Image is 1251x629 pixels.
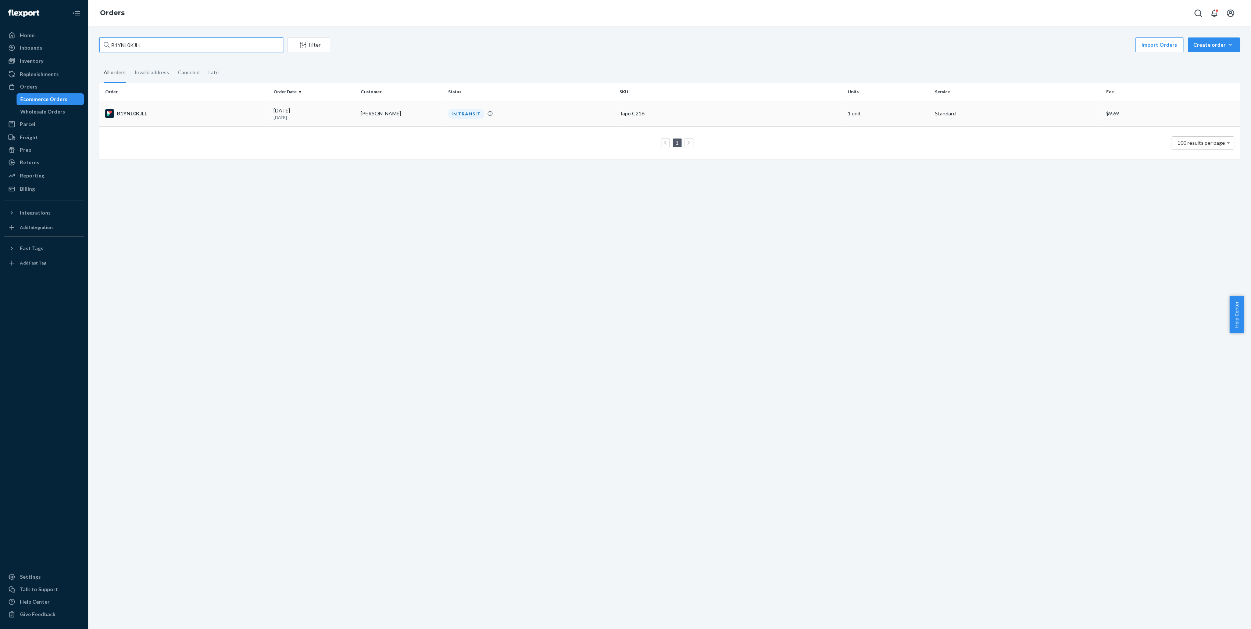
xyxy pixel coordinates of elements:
div: Filter [288,41,330,48]
button: Close Navigation [69,6,84,21]
th: Service [932,83,1103,101]
div: Add Integration [20,224,53,230]
div: Late [208,63,219,82]
div: Home [20,32,35,39]
div: Tapo C216 [619,110,842,117]
a: Settings [4,571,84,583]
div: Orders [20,83,37,90]
div: Inventory [20,57,43,65]
div: Ecommerce Orders [20,96,67,103]
div: Help Center [20,598,50,605]
a: Wholesale Orders [17,106,84,118]
button: Import Orders [1135,37,1183,52]
div: Wholesale Orders [20,108,65,115]
ol: breadcrumbs [94,3,131,24]
a: Prep [4,144,84,156]
a: Page 1 is your current page [674,140,680,146]
p: [DATE] [273,114,355,121]
img: Flexport logo [8,10,39,17]
a: Add Fast Tag [4,257,84,269]
a: Parcel [4,118,84,130]
span: 100 results per page [1177,140,1225,146]
button: Filter [287,37,330,52]
a: Home [4,29,84,41]
a: Replenishments [4,68,84,80]
div: Canceled [178,63,200,82]
button: Fast Tags [4,242,84,254]
a: Inbounds [4,42,84,54]
div: Settings [20,573,41,581]
a: Freight [4,132,84,143]
div: Integrations [20,209,51,216]
th: SKU [616,83,845,101]
div: Prep [20,146,31,154]
div: Billing [20,185,35,193]
p: Standard [935,110,1100,117]
th: Order [99,83,270,101]
button: Open account menu [1223,6,1238,21]
a: Orders [4,81,84,93]
th: Units [844,83,932,101]
button: Give Feedback [4,608,84,620]
td: [PERSON_NAME] [358,101,445,126]
td: $9.69 [1103,101,1240,126]
div: Fast Tags [20,245,43,252]
td: 1 unit [844,101,932,126]
div: Invalid address [135,63,169,82]
button: Create order [1188,37,1240,52]
a: Billing [4,183,84,195]
div: Talk to Support [20,586,58,593]
button: Open Search Box [1191,6,1205,21]
a: Reporting [4,170,84,181]
div: Reporting [20,172,44,179]
div: All orders [104,63,126,83]
button: Help Center [1229,296,1244,333]
input: Search orders [99,37,283,52]
a: Help Center [4,596,84,608]
div: [DATE] [273,107,355,121]
div: Give Feedback [20,611,56,618]
div: Parcel [20,121,35,128]
th: Status [445,83,616,101]
div: Replenishments [20,71,59,78]
a: Add Integration [4,222,84,233]
div: Create order [1193,41,1234,48]
a: Ecommerce Orders [17,93,84,105]
div: IN TRANSIT [448,109,484,119]
div: Freight [20,134,38,141]
th: Order Date [270,83,358,101]
a: Returns [4,157,84,168]
div: Inbounds [20,44,42,51]
div: Add Fast Tag [20,260,46,266]
a: Orders [100,9,125,17]
div: Returns [20,159,39,166]
div: B1YNL0KJLL [105,109,267,118]
button: Open notifications [1207,6,1222,21]
a: Inventory [4,55,84,67]
th: Fee [1103,83,1240,101]
button: Integrations [4,207,84,219]
div: Customer [361,89,442,95]
a: Talk to Support [4,583,84,595]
